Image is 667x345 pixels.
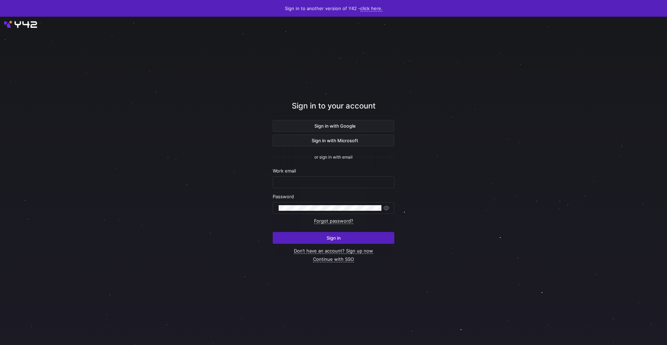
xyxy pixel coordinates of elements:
[314,218,353,224] a: Forgot password?
[314,155,353,160] span: or sign in with email
[273,194,294,199] span: Password
[273,100,394,120] div: Sign in to your account
[294,248,373,254] a: Don’t have an account? Sign up now
[327,235,341,241] span: Sign in
[309,138,358,143] span: Sign in with Microsoft
[313,256,354,262] a: Continue with SSO
[273,168,296,174] span: Work email
[312,123,356,129] span: Sign in with Google
[273,135,394,146] button: Sign in with Microsoft
[273,232,394,244] button: Sign in
[360,6,382,11] a: click here.
[273,120,394,132] button: Sign in with Google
